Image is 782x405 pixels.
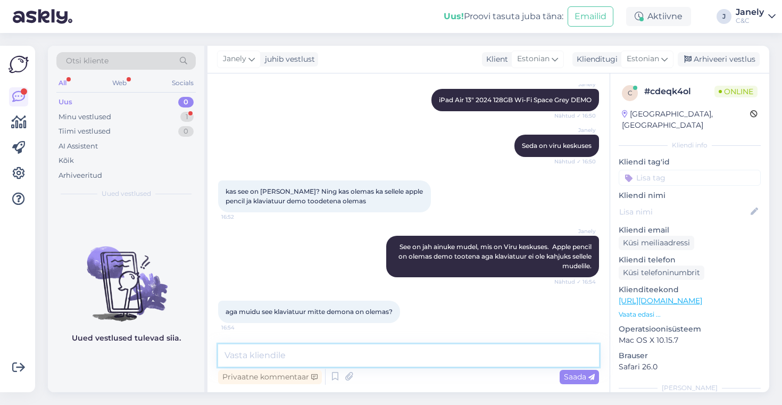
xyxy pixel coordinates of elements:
span: Otsi kliente [66,55,109,67]
div: Klient [482,54,508,65]
p: Uued vestlused tulevad siia. [72,333,181,344]
b: Uus! [444,11,464,21]
span: Saada [564,372,595,382]
p: Brauser [619,350,761,361]
span: kas see on [PERSON_NAME]? Ning kas olemas ka sellele apple pencil ja klaviatuur demo toodetena ol... [226,187,425,205]
p: Safari 26.0 [619,361,761,373]
div: Uus [59,97,72,108]
span: 16:52 [221,213,261,221]
span: Janely [556,126,596,134]
div: Privaatne kommentaar [218,370,322,384]
span: aga muidu see klaviatuur mitte demona on olemas? [226,308,393,316]
a: [URL][DOMAIN_NAME] [619,296,702,305]
p: Kliendi tag'id [619,156,761,168]
div: 0 [178,97,194,108]
div: Minu vestlused [59,112,111,122]
div: Tiimi vestlused [59,126,111,137]
input: Lisa nimi [619,206,748,218]
p: Kliendi nimi [619,190,761,201]
span: Nähtud ✓ 16:50 [554,112,596,120]
span: Nähtud ✓ 16:50 [554,158,596,166]
div: Janely [736,8,764,16]
span: Janely [556,227,596,235]
p: Klienditeekond [619,284,761,295]
p: Operatsioonisüsteem [619,324,761,335]
span: Janely [223,53,246,65]
div: Aktiivne [626,7,691,26]
div: [GEOGRAPHIC_DATA], [GEOGRAPHIC_DATA] [622,109,750,131]
a: JanelyC&C [736,8,776,25]
div: juhib vestlust [261,54,315,65]
div: Kliendi info [619,140,761,150]
img: No chats [48,227,204,323]
div: 0 [178,126,194,137]
span: Estonian [627,53,659,65]
button: Emailid [568,6,613,27]
span: Nähtud ✓ 16:54 [554,278,596,286]
p: Kliendi telefon [619,254,761,266]
div: Socials [170,76,196,90]
span: c [628,89,633,97]
span: See on jah ainuke mudel, mis on Viru keskuses. Apple pencil on olemas demo tootena aga klaviatuur... [398,243,593,270]
span: 16:54 [221,324,261,332]
div: Arhiveeritud [59,170,102,181]
span: iPad Air 13" 2024 128GB Wi-Fi Space Grey DEMO [439,96,592,104]
span: Janely [556,80,596,88]
p: Mac OS X 10.15.7 [619,335,761,346]
span: Estonian [517,53,550,65]
div: Arhiveeri vestlus [678,52,760,67]
div: Web [110,76,129,90]
div: Küsi telefoninumbrit [619,266,704,280]
div: C&C [736,16,764,25]
img: Askly Logo [9,54,29,75]
span: Online [714,86,758,97]
span: Uued vestlused [102,189,151,199]
div: Klienditugi [572,54,618,65]
div: J [717,9,731,24]
div: AI Assistent [59,141,98,152]
p: Vaata edasi ... [619,310,761,319]
div: Küsi meiliaadressi [619,236,694,250]
span: Seda on viru keskuses [522,142,592,150]
p: Kliendi email [619,225,761,236]
div: Proovi tasuta juba täna: [444,10,563,23]
div: # cdeqk4ol [644,85,714,98]
div: 1 [180,112,194,122]
div: Kõik [59,155,74,166]
div: All [56,76,69,90]
div: [PERSON_NAME] [619,383,761,393]
input: Lisa tag [619,170,761,186]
